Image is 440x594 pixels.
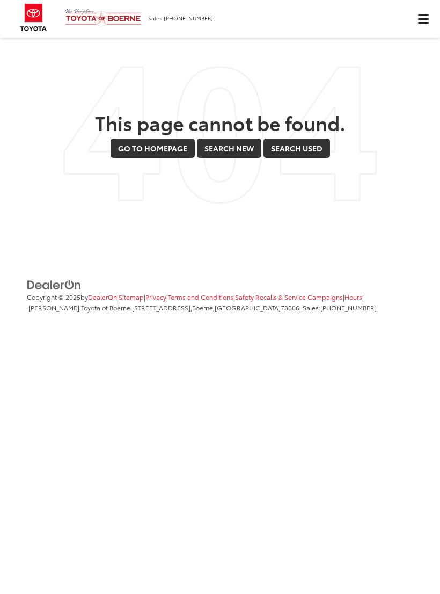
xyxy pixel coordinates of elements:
[145,292,166,301] a: Privacy
[27,112,413,133] h2: This page cannot be found.
[281,303,299,312] span: 78006
[166,292,233,301] span: |
[263,139,330,158] a: Search Used
[27,292,80,301] span: Copyright © 2025
[344,292,362,301] a: Hours
[119,292,144,301] a: Sitemap
[148,14,162,22] span: Sales
[299,303,377,312] span: | Sales:
[132,303,192,312] span: [STREET_ADDRESS],
[80,292,117,301] span: by
[111,139,195,158] a: Go to Homepage
[233,292,343,301] span: |
[117,292,144,301] span: |
[343,292,362,301] span: |
[320,303,377,312] span: [PHONE_NUMBER]
[27,279,82,291] img: DealerOn
[192,303,215,312] span: Boerne,
[130,303,299,312] span: |
[215,303,281,312] span: [GEOGRAPHIC_DATA]
[144,292,166,301] span: |
[235,292,343,301] a: Safety Recalls & Service Campaigns, Opens in a new tab
[88,292,117,301] a: DealerOn Home Page
[164,14,213,22] span: [PHONE_NUMBER]
[65,8,142,27] img: Vic Vaughan Toyota of Boerne
[27,279,82,289] a: DealerOn
[197,139,261,158] a: Search New
[168,292,233,301] a: Terms and Conditions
